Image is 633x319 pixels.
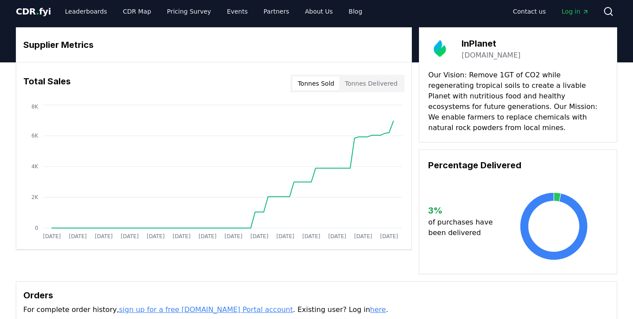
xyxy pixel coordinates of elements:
tspan: [DATE] [173,233,191,239]
tspan: [DATE] [225,233,243,239]
h3: Orders [23,289,610,302]
tspan: 4K [31,163,39,170]
tspan: 0 [35,225,38,231]
h3: 3 % [428,204,500,217]
a: [DOMAIN_NAME] [462,50,520,61]
a: Log in [555,4,596,19]
a: Partners [257,4,296,19]
a: here [370,305,386,314]
tspan: [DATE] [276,233,295,239]
nav: Main [506,4,596,19]
h3: InPlanet [462,37,520,50]
p: of purchases have been delivered [428,217,500,238]
tspan: 2K [31,194,39,200]
nav: Main [58,4,369,19]
tspan: [DATE] [69,233,87,239]
button: Tonnes Delivered [339,76,403,91]
button: Tonnes Sold [292,76,339,91]
p: For complete order history, . Existing user? Log in . [23,304,610,315]
tspan: [DATE] [95,233,113,239]
a: sign up for a free [DOMAIN_NAME] Portal account [119,305,293,314]
tspan: [DATE] [328,233,346,239]
a: Contact us [506,4,553,19]
h3: Supplier Metrics [23,38,404,51]
span: . [36,6,39,17]
a: Blog [342,4,369,19]
a: CDR.fyi [16,5,51,18]
tspan: [DATE] [380,233,398,239]
a: Events [220,4,255,19]
tspan: 8K [31,104,39,110]
p: Our Vision: Remove 1GT of CO2 while regenerating tropical soils to create a livable Planet with n... [428,70,608,133]
tspan: [DATE] [121,233,139,239]
h3: Percentage Delivered [428,159,608,172]
img: InPlanet-logo [428,36,453,61]
tspan: [DATE] [147,233,165,239]
tspan: [DATE] [251,233,269,239]
span: Log in [562,7,589,16]
span: CDR fyi [16,6,51,17]
tspan: [DATE] [43,233,61,239]
tspan: 6K [31,133,39,139]
h3: Total Sales [23,75,71,92]
a: Leaderboards [58,4,114,19]
tspan: [DATE] [199,233,217,239]
tspan: [DATE] [354,233,372,239]
a: CDR Map [116,4,158,19]
a: Pricing Survey [160,4,218,19]
tspan: [DATE] [302,233,320,239]
a: About Us [298,4,340,19]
